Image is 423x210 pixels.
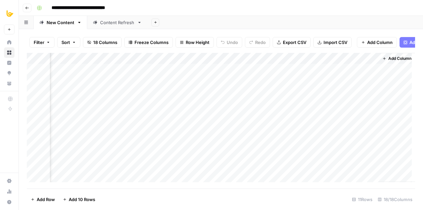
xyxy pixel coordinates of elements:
[83,37,122,48] button: 18 Columns
[4,78,15,89] a: Your Data
[37,196,55,203] span: Add Row
[313,37,352,48] button: Import CSV
[4,176,15,186] a: Settings
[4,37,15,48] a: Home
[245,37,270,48] button: Redo
[135,39,169,46] span: Freeze Columns
[4,8,16,20] img: All About AI Logo
[93,39,117,46] span: 18 Columns
[4,68,15,78] a: Opportunities
[367,39,393,46] span: Add Column
[175,37,214,48] button: Row Height
[47,19,74,26] div: New Content
[273,37,311,48] button: Export CSV
[34,39,44,46] span: Filter
[61,39,70,46] span: Sort
[380,54,414,63] button: Add Column
[4,186,15,197] a: Usage
[283,39,306,46] span: Export CSV
[388,56,411,62] span: Add Column
[357,37,397,48] button: Add Column
[4,58,15,68] a: Insights
[69,196,95,203] span: Add 10 Rows
[124,37,173,48] button: Freeze Columns
[349,194,375,205] div: 11 Rows
[4,5,15,22] button: Workspace: All About AI
[29,37,55,48] button: Filter
[4,47,15,58] a: Browse
[34,16,87,29] a: New Content
[59,194,99,205] button: Add 10 Rows
[87,16,147,29] a: Content Refresh
[100,19,135,26] div: Content Refresh
[27,194,59,205] button: Add Row
[375,194,415,205] div: 18/18 Columns
[57,37,80,48] button: Sort
[216,37,242,48] button: Undo
[4,197,15,207] button: Help + Support
[255,39,266,46] span: Redo
[227,39,238,46] span: Undo
[186,39,210,46] span: Row Height
[324,39,347,46] span: Import CSV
